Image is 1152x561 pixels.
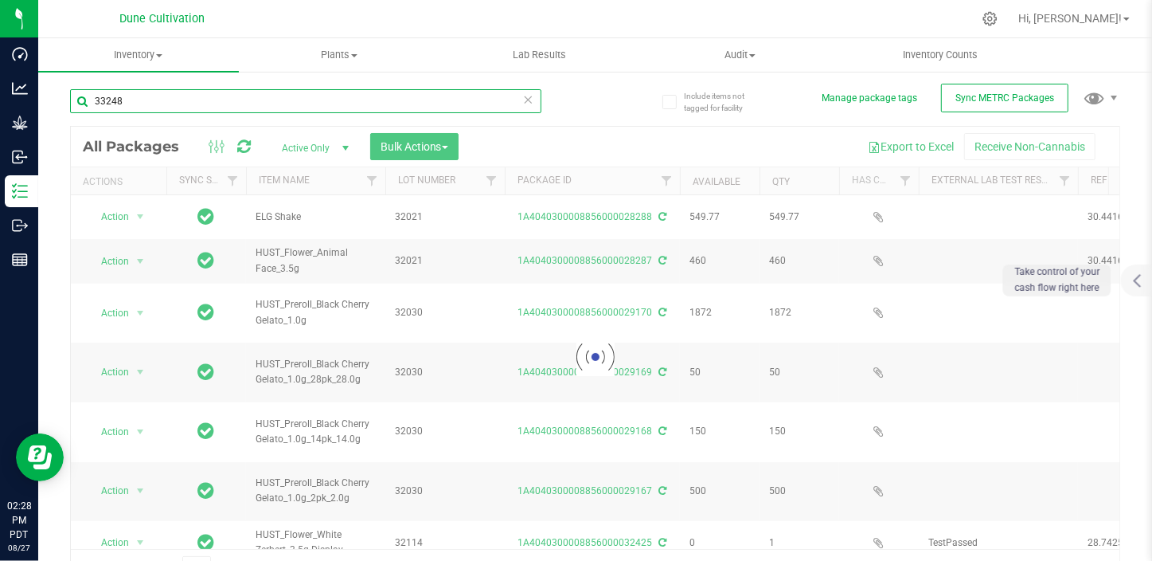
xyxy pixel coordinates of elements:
button: Sync METRC Packages [941,84,1068,112]
iframe: Resource center [16,433,64,481]
p: 02:28 PM PDT [7,499,31,542]
span: Audit [640,48,839,62]
inline-svg: Inbound [12,149,28,165]
inline-svg: Analytics [12,80,28,96]
span: Sync METRC Packages [955,92,1054,104]
a: Audit [639,38,840,72]
span: Inventory [38,48,239,62]
a: Lab Results [439,38,640,72]
span: Plants [240,48,439,62]
div: Manage settings [980,11,1000,26]
a: Inventory Counts [840,38,1041,72]
inline-svg: Reports [12,252,28,268]
span: Include items not tagged for facility [684,90,763,114]
span: Dune Cultivation [120,12,205,25]
span: Inventory Counts [881,48,999,62]
inline-svg: Grow [12,115,28,131]
a: Inventory [38,38,239,72]
span: Lab Results [491,48,588,62]
span: Hi, [PERSON_NAME]! [1018,12,1122,25]
input: Search Package ID, Item Name, SKU, Lot or Part Number... [70,89,541,113]
inline-svg: Outbound [12,218,28,233]
span: Clear [523,89,534,110]
a: Plants [239,38,439,72]
button: Manage package tags [822,92,917,105]
inline-svg: Dashboard [12,46,28,62]
inline-svg: Inventory [12,183,28,199]
p: 08/27 [7,542,31,554]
